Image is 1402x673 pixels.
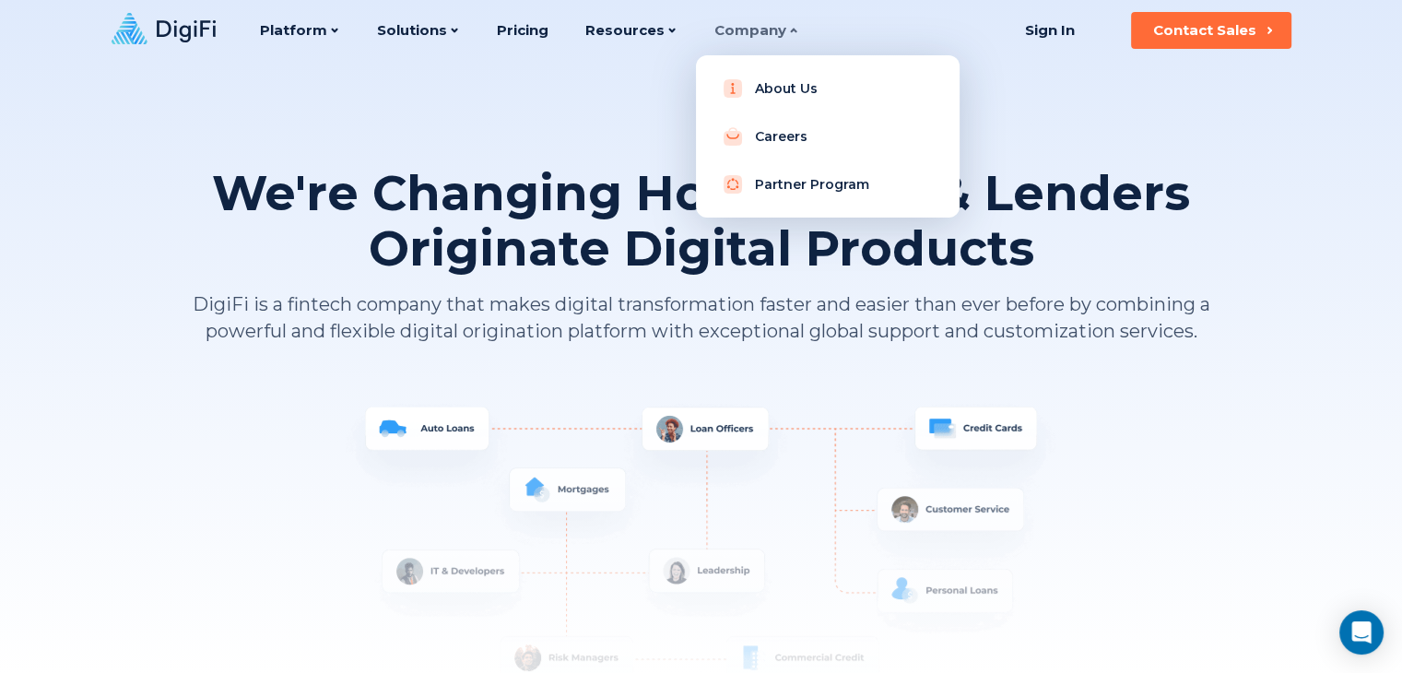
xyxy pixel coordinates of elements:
a: About Us [711,70,945,107]
a: Partner Program [711,166,945,203]
a: Sign In [1003,12,1098,49]
h1: We're Changing How Banks & Lenders Originate Digital Products [190,166,1213,277]
div: Contact Sales [1153,21,1256,40]
div: Open Intercom Messenger [1339,610,1384,655]
p: DigiFi is a fintech company that makes digital transformation faster and easier than ever before ... [190,291,1213,345]
button: Contact Sales [1131,12,1291,49]
a: Careers [711,118,945,155]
